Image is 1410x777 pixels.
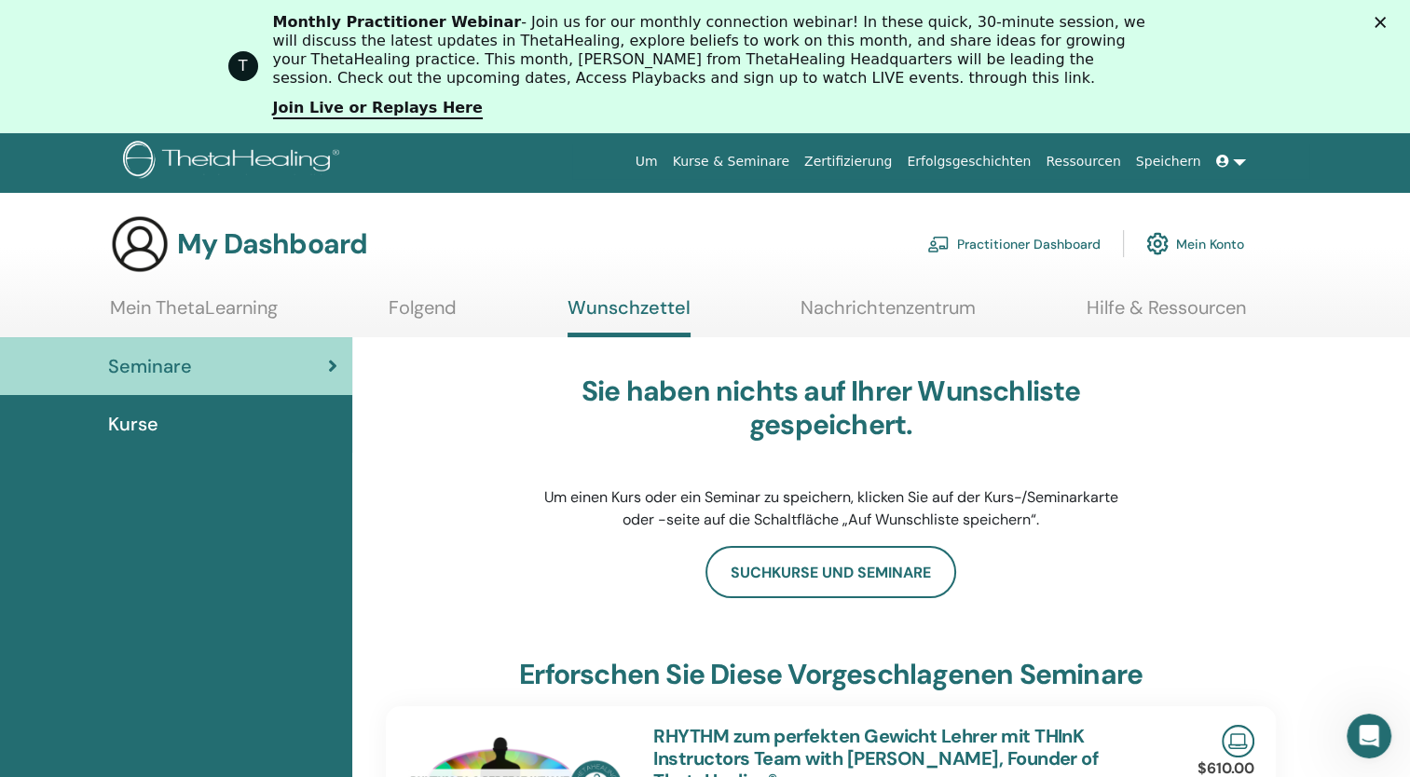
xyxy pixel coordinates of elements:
a: Ressourcen [1038,144,1128,179]
a: Speichern [1129,144,1209,179]
p: Um einen Kurs oder ein Seminar zu speichern, klicken Sie auf der Kurs-/Seminarkarte oder -seite a... [538,486,1125,531]
img: generic-user-icon.jpg [110,214,170,274]
div: Profile image for ThetaHealing [228,51,258,81]
a: Suchkurse und Seminare [705,546,956,598]
a: Kurse & Seminare [665,144,797,179]
a: Hilfe & Ressourcen [1087,296,1246,333]
h3: Sie haben nichts auf Ihrer Wunschliste gespeichert. [538,375,1125,442]
a: Nachrichtenzentrum [801,296,976,333]
div: - Join us for our monthly connection webinar! In these quick, 30-minute session, we will discuss ... [273,13,1153,88]
img: chalkboard-teacher.svg [927,236,950,252]
a: Mein Konto [1146,223,1244,264]
h3: Erforschen Sie diese vorgeschlagenen Seminare [519,658,1143,691]
iframe: Intercom live chat [1347,714,1391,758]
b: Monthly Practitioner Webinar [273,13,522,31]
h3: My Dashboard [177,227,367,261]
a: Mein ThetaLearning [110,296,278,333]
img: logo.png [123,141,346,183]
a: Erfolgsgeschichten [899,144,1038,179]
a: Folgend [389,296,457,333]
a: Join Live or Replays Here [273,99,483,119]
img: Live Online Seminar [1222,725,1254,757]
span: Seminare [108,352,192,380]
img: cog.svg [1146,227,1169,259]
a: Wunschzettel [568,296,691,337]
div: Close [1375,17,1393,28]
a: Practitioner Dashboard [927,223,1101,264]
span: Kurse [108,410,158,438]
a: Zertifizierung [797,144,899,179]
a: Um [628,144,665,179]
